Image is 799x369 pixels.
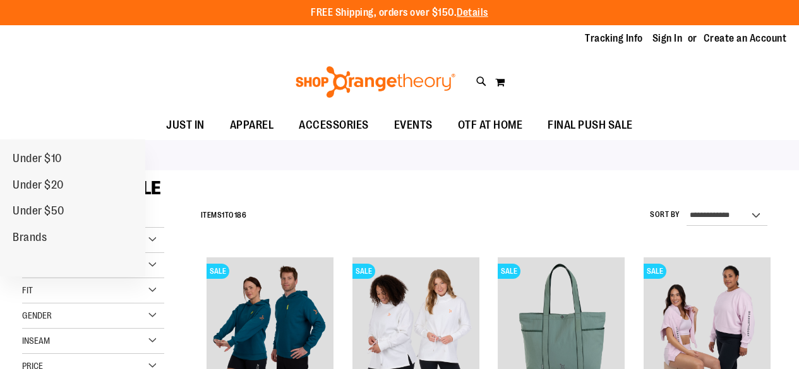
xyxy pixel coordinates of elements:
[458,111,523,139] span: OTF AT HOME
[498,264,520,279] span: SALE
[222,211,225,220] span: 1
[548,111,633,139] span: FINAL PUSH SALE
[286,111,381,140] a: ACCESSORIES
[166,111,205,139] span: JUST IN
[585,32,643,45] a: Tracking Info
[230,111,274,139] span: APPAREL
[13,152,62,168] span: Under $10
[652,32,683,45] a: Sign In
[457,7,488,18] a: Details
[535,111,646,139] a: FINAL PUSH SALE
[13,231,47,247] span: Brands
[13,204,64,220] span: Under $50
[234,211,247,220] span: 186
[207,264,229,279] span: SALE
[704,32,787,45] a: Create an Account
[381,111,445,140] a: EVENTS
[22,310,52,320] span: Gender
[644,264,666,279] span: SALE
[22,285,33,295] span: Fit
[445,111,536,140] a: OTF AT HOME
[299,111,369,139] span: ACCESSORIES
[311,6,488,20] p: FREE Shipping, orders over $150.
[352,264,375,279] span: SALE
[13,179,64,194] span: Under $20
[394,111,433,139] span: EVENTS
[217,111,287,140] a: APPAREL
[201,206,247,225] h2: Items to
[22,336,50,346] span: Inseam
[650,209,680,220] label: Sort By
[153,111,217,140] a: JUST IN
[294,66,457,98] img: Shop Orangetheory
